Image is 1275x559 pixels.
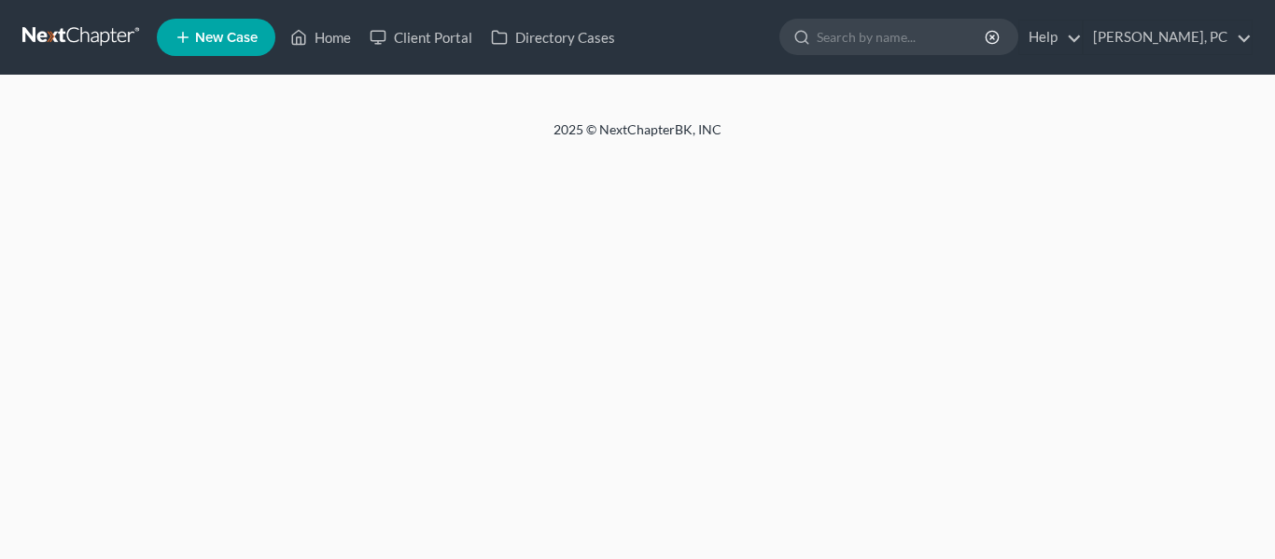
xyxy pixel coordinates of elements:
[1084,21,1252,54] a: [PERSON_NAME], PC
[360,21,482,54] a: Client Portal
[281,21,360,54] a: Home
[195,31,258,45] span: New Case
[105,120,1170,154] div: 2025 © NextChapterBK, INC
[482,21,624,54] a: Directory Cases
[817,20,988,54] input: Search by name...
[1019,21,1082,54] a: Help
